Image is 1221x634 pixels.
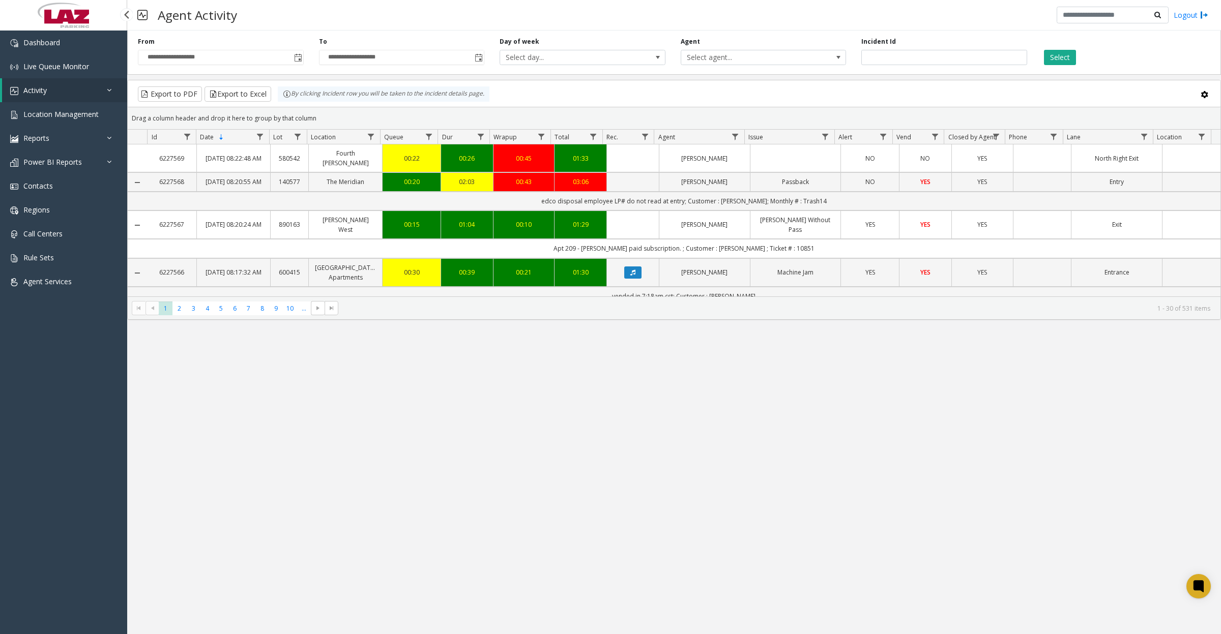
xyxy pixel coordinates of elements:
a: North Right Exit [1078,154,1156,163]
a: Date Filter Menu [253,130,267,143]
a: Id Filter Menu [180,130,194,143]
span: Toggle popup [473,50,484,65]
div: 00:43 [500,177,548,187]
span: Reports [23,133,49,143]
a: [PERSON_NAME] [665,177,744,187]
span: Page 2 [172,301,186,315]
a: 00:45 [500,154,548,163]
div: 01:29 [561,220,600,229]
a: [PERSON_NAME] [665,267,744,277]
span: Agent Services [23,277,72,286]
h3: Agent Activity [153,3,242,27]
span: Closed by Agent [948,133,996,141]
span: Regions [23,205,50,215]
a: 00:10 [500,220,548,229]
a: 890163 [277,220,302,229]
a: 6227566 [154,267,191,277]
span: Dur [442,133,453,141]
a: 6227569 [154,154,191,163]
label: Day of week [500,37,539,46]
a: 00:20 [389,177,434,187]
a: [DATE] 08:20:24 AM [203,220,264,229]
a: 00:30 [389,267,434,277]
a: 140577 [277,177,302,187]
img: infoIcon.svg [283,90,291,98]
a: 00:22 [389,154,434,163]
a: Activity [2,78,127,102]
a: 00:26 [447,154,487,163]
span: Page 4 [200,301,214,315]
a: Collapse Details [128,269,148,277]
span: Location [1157,133,1182,141]
div: Drag a column header and drop it here to group by that column [128,109,1220,127]
span: Page 10 [283,301,297,315]
span: Page 1 [159,301,172,315]
a: Fourth [PERSON_NAME] [315,148,376,168]
a: 6227568 [154,177,191,187]
a: Total Filter Menu [587,130,600,143]
a: Collapse Details [128,178,148,187]
span: Contacts [23,181,53,191]
span: NO [920,154,930,163]
span: Go to the last page [325,301,338,315]
a: NO [906,154,945,163]
img: 'icon' [10,230,18,238]
a: 00:15 [389,220,434,229]
span: YES [977,177,987,186]
img: pageIcon [137,3,148,27]
a: Lot Filter Menu [291,130,305,143]
a: YES [958,177,1007,187]
div: 01:04 [447,220,487,229]
span: Select agent... [681,50,813,65]
a: Lane Filter Menu [1137,130,1151,143]
span: Go to the next page [314,304,322,312]
span: Page 8 [255,301,269,315]
a: YES [847,220,893,229]
span: Power BI Reports [23,157,82,167]
a: Location Filter Menu [364,130,378,143]
img: 'icon' [10,254,18,262]
a: Collapse Details [128,221,148,229]
label: Incident Id [861,37,896,46]
a: YES [847,267,893,277]
button: Export to Excel [205,86,271,102]
a: 02:03 [447,177,487,187]
span: Lot [273,133,282,141]
button: Select [1044,50,1076,65]
a: 6227567 [154,220,191,229]
a: Alert Filter Menu [877,130,890,143]
a: 01:30 [561,267,600,277]
span: Lane [1067,133,1081,141]
a: 00:39 [447,267,487,277]
span: YES [977,220,987,229]
span: Page 11 [297,301,311,315]
span: Page 7 [242,301,255,315]
a: Closed by Agent Filter Menu [989,130,1003,143]
a: YES [906,220,945,229]
span: YES [977,268,987,277]
a: 01:33 [561,154,600,163]
img: logout [1200,10,1208,20]
span: Page 9 [269,301,283,315]
span: Page 5 [214,301,228,315]
span: Queue [384,133,403,141]
div: By clicking Incident row you will be taken to the incident details page. [278,86,489,102]
span: Go to the last page [328,304,336,312]
a: [DATE] 08:20:55 AM [203,177,264,187]
a: NO [847,154,893,163]
span: Location Management [23,109,99,119]
a: Passback [757,177,835,187]
span: Activity [23,85,47,95]
div: 00:21 [500,267,548,277]
a: 03:06 [561,177,600,187]
label: To [319,37,327,46]
a: [PERSON_NAME] Without Pass [757,215,835,234]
